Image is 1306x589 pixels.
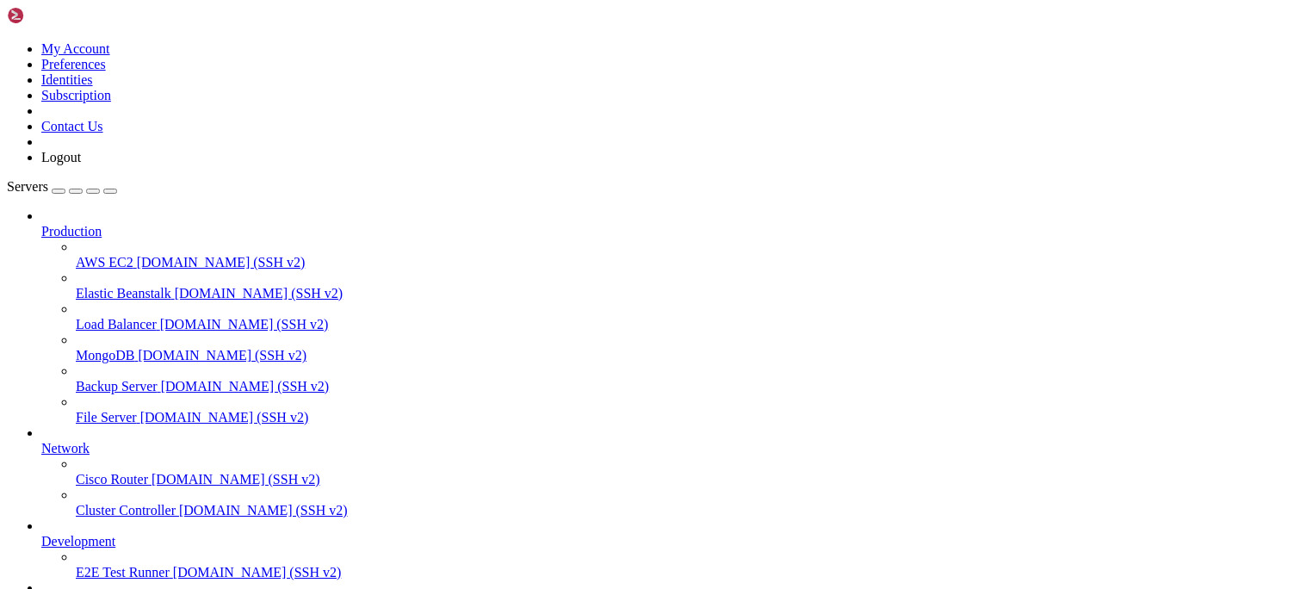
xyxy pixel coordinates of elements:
[41,57,106,71] a: Preferences
[76,549,1299,580] li: E2E Test Runner [DOMAIN_NAME] (SSH v2)
[41,224,102,239] span: Production
[41,534,1299,549] a: Development
[152,472,320,487] span: [DOMAIN_NAME] (SSH v2)
[76,348,134,363] span: MongoDB
[76,317,157,332] span: Load Balancer
[76,379,1299,394] a: Backup Server [DOMAIN_NAME] (SSH v2)
[76,363,1299,394] li: Backup Server [DOMAIN_NAME] (SSH v2)
[137,255,306,270] span: [DOMAIN_NAME] (SSH v2)
[76,456,1299,487] li: Cisco Router [DOMAIN_NAME] (SSH v2)
[76,301,1299,332] li: Load Balancer [DOMAIN_NAME] (SSH v2)
[76,503,176,518] span: Cluster Controller
[41,150,81,164] a: Logout
[160,317,329,332] span: [DOMAIN_NAME] (SSH v2)
[173,565,342,580] span: [DOMAIN_NAME] (SSH v2)
[41,119,103,133] a: Contact Us
[7,179,48,194] span: Servers
[41,534,115,549] span: Development
[76,332,1299,363] li: MongoDB [DOMAIN_NAME] (SSH v2)
[76,255,133,270] span: AWS EC2
[76,348,1299,363] a: MongoDB [DOMAIN_NAME] (SSH v2)
[41,72,93,87] a: Identities
[76,565,170,580] span: E2E Test Runner
[41,518,1299,580] li: Development
[76,487,1299,518] li: Cluster Controller [DOMAIN_NAME] (SSH v2)
[76,286,171,301] span: Elastic Beanstalk
[41,41,110,56] a: My Account
[7,179,117,194] a: Servers
[41,441,90,456] span: Network
[76,394,1299,425] li: File Server [DOMAIN_NAME] (SSH v2)
[41,88,111,102] a: Subscription
[76,239,1299,270] li: AWS EC2 [DOMAIN_NAME] (SSH v2)
[76,565,1299,580] a: E2E Test Runner [DOMAIN_NAME] (SSH v2)
[76,472,148,487] span: Cisco Router
[41,208,1299,425] li: Production
[76,472,1299,487] a: Cisco Router [DOMAIN_NAME] (SSH v2)
[76,286,1299,301] a: Elastic Beanstalk [DOMAIN_NAME] (SSH v2)
[41,425,1299,518] li: Network
[76,317,1299,332] a: Load Balancer [DOMAIN_NAME] (SSH v2)
[76,270,1299,301] li: Elastic Beanstalk [DOMAIN_NAME] (SSH v2)
[76,410,137,425] span: File Server
[76,379,158,394] span: Backup Server
[76,410,1299,425] a: File Server [DOMAIN_NAME] (SSH v2)
[41,441,1299,456] a: Network
[7,7,106,24] img: Shellngn
[175,286,344,301] span: [DOMAIN_NAME] (SSH v2)
[140,410,309,425] span: [DOMAIN_NAME] (SSH v2)
[41,224,1299,239] a: Production
[161,379,330,394] span: [DOMAIN_NAME] (SSH v2)
[76,255,1299,270] a: AWS EC2 [DOMAIN_NAME] (SSH v2)
[179,503,348,518] span: [DOMAIN_NAME] (SSH v2)
[76,503,1299,518] a: Cluster Controller [DOMAIN_NAME] (SSH v2)
[138,348,306,363] span: [DOMAIN_NAME] (SSH v2)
